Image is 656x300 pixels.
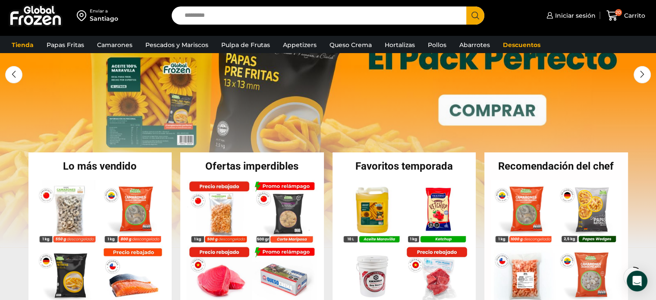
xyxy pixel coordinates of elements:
h2: Favoritos temporada [333,161,476,171]
div: Previous slide [5,66,22,83]
a: Pescados y Mariscos [141,37,213,53]
button: Search button [466,6,484,25]
div: Santiago [90,14,118,23]
a: Hortalizas [380,37,419,53]
a: Pollos [424,37,451,53]
a: 20 Carrito [604,6,647,26]
span: 20 [615,9,622,16]
h2: Recomendación del chef [484,161,628,171]
a: Descuentos [499,37,545,53]
a: Queso Crema [325,37,376,53]
a: Papas Fritas [42,37,88,53]
a: Camarones [93,37,137,53]
img: address-field-icon.svg [77,8,90,23]
h2: Lo más vendido [28,161,172,171]
a: Appetizers [279,37,321,53]
div: Enviar a [90,8,118,14]
a: Iniciar sesión [544,7,596,24]
span: Carrito [622,11,645,20]
h2: Ofertas imperdibles [180,161,324,171]
a: Pulpa de Frutas [217,37,274,53]
div: Open Intercom Messenger [627,271,647,291]
a: Abarrotes [455,37,494,53]
div: Next slide [634,66,651,83]
span: Iniciar sesión [553,11,596,20]
a: Tienda [7,37,38,53]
